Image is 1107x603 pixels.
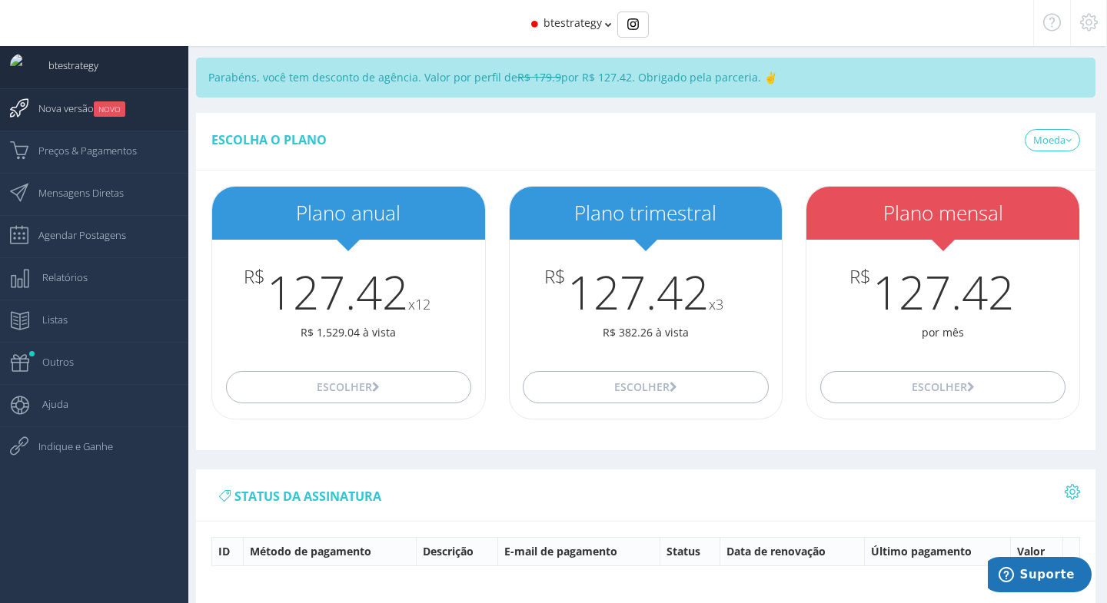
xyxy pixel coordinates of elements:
span: btestrategy [544,15,602,30]
p: R$ 1,529.04 à vista [212,325,485,340]
small: x3 [709,295,723,313]
iframe: Abre um widget para que você possa encontrar mais informações [988,557,1092,595]
span: Preços & Pagamentos [23,131,137,170]
th: Último pagamento [864,537,1010,565]
span: Mensagens Diretas [23,174,124,212]
button: Escolher [523,371,768,403]
p: por mês [806,325,1079,340]
th: E-mail de pagamento [498,537,660,565]
a: Moeda [1025,129,1080,152]
small: NOVO [94,101,125,117]
span: btestrategy [33,46,98,84]
span: Relatórios [27,258,88,297]
button: Escolher [226,371,471,403]
span: R$ [544,267,566,287]
span: Indique e Ganhe [23,427,113,466]
h2: Plano trimestral [510,202,783,224]
h2: Plano mensal [806,202,1079,224]
th: Data de renovação [720,537,865,565]
img: User Image [10,54,33,77]
th: Status [660,537,720,565]
h3: 127.42 [806,267,1079,317]
span: Ajuda [27,385,68,423]
th: Método de pagamento [244,537,417,565]
h3: 127.42 [212,267,485,317]
div: Basic example [617,12,649,38]
img: Instagram_simple_icon.svg [627,18,639,30]
th: ID [212,537,244,565]
th: Valor [1011,537,1063,565]
h3: 127.42 [510,267,783,317]
small: x12 [408,295,430,313]
strike: R$ 179.9 [517,70,561,84]
span: Outros [27,343,74,381]
span: Listas [27,300,68,339]
p: R$ 382.26 à vista [510,325,783,340]
span: R$ [244,267,265,287]
span: Escolha o plano [211,131,327,148]
div: Parabéns, você tem desconto de agência. Valor por perfil de por R$ 127.42. Obrigado pela parceria... [196,58,1095,98]
th: Descrição [416,537,498,565]
h2: Plano anual [212,202,485,224]
button: Escolher [820,371,1065,403]
span: R$ [849,267,871,287]
span: Nova versão [23,89,125,128]
span: Agendar Postagens [23,216,126,254]
span: status da assinatura [234,488,381,505]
